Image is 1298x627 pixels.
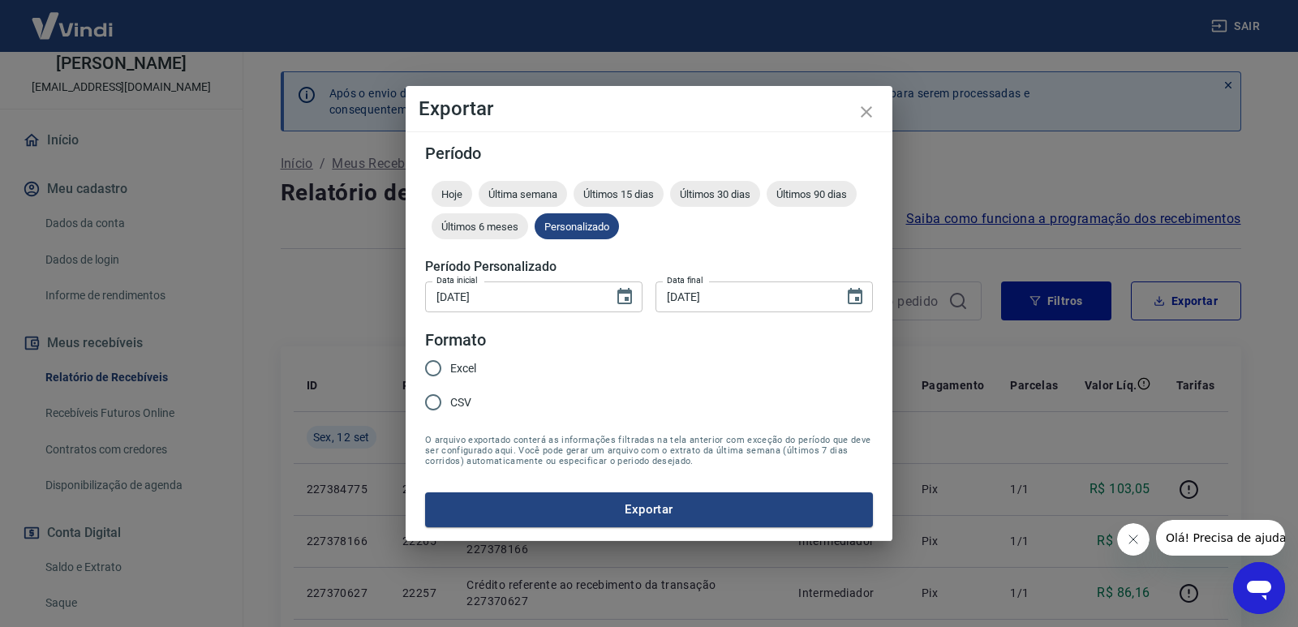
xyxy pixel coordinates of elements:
button: Choose date, selected date is 12 de set de 2025 [608,281,641,313]
div: Últimos 15 dias [574,181,664,207]
input: DD/MM/YYYY [655,281,832,311]
span: Olá! Precisa de ajuda? [10,11,136,24]
span: Hoje [432,188,472,200]
legend: Formato [425,329,486,352]
iframe: Botão para abrir a janela de mensagens [1233,562,1285,614]
iframe: Mensagem da empresa [1156,520,1285,556]
div: Hoje [432,181,472,207]
iframe: Fechar mensagem [1117,523,1150,556]
span: Personalizado [535,221,619,233]
span: O arquivo exportado conterá as informações filtradas na tela anterior com exceção do período que ... [425,435,873,466]
div: Personalizado [535,213,619,239]
label: Data final [667,274,703,286]
button: close [847,92,886,131]
span: Últimos 90 dias [767,188,857,200]
div: Últimos 90 dias [767,181,857,207]
span: Últimos 30 dias [670,188,760,200]
div: Última semana [479,181,567,207]
button: Choose date, selected date is 12 de set de 2025 [839,281,871,313]
h4: Exportar [419,99,879,118]
span: CSV [450,394,471,411]
div: Últimos 30 dias [670,181,760,207]
div: Últimos 6 meses [432,213,528,239]
button: Exportar [425,492,873,526]
span: Últimos 6 meses [432,221,528,233]
h5: Período [425,145,873,161]
span: Última semana [479,188,567,200]
span: Excel [450,360,476,377]
label: Data inicial [436,274,478,286]
span: Últimos 15 dias [574,188,664,200]
input: DD/MM/YYYY [425,281,602,311]
h5: Período Personalizado [425,259,873,275]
